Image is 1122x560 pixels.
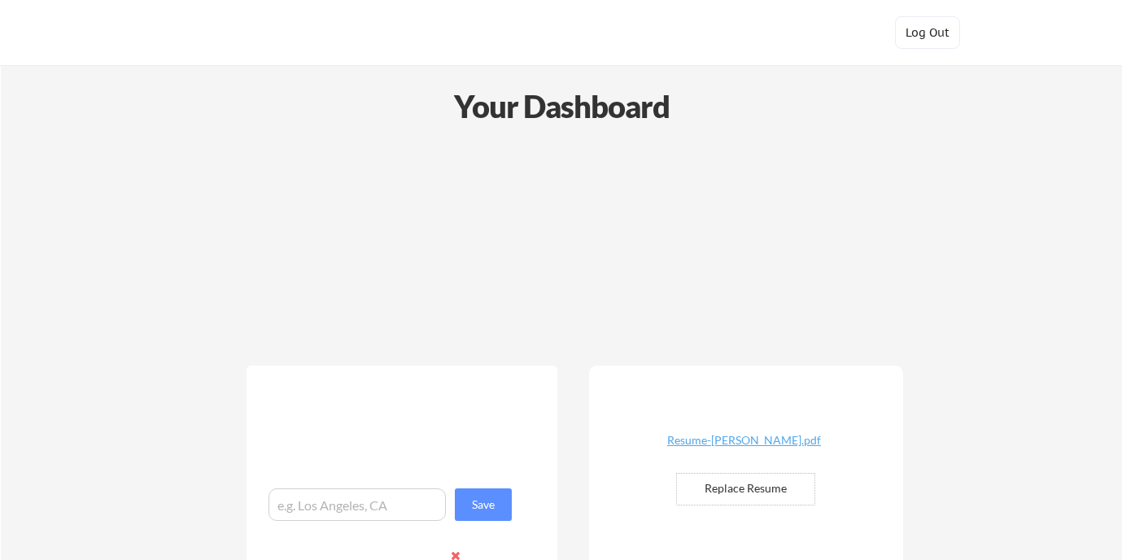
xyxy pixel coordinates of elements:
input: e.g. Los Angeles, CA [268,488,446,521]
div: Resume-[PERSON_NAME].pdf [647,435,840,446]
a: Resume-[PERSON_NAME].pdf [647,435,840,460]
div: Your Dashboard [2,83,1122,129]
button: Log Out [895,16,960,49]
button: Save [455,488,512,521]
